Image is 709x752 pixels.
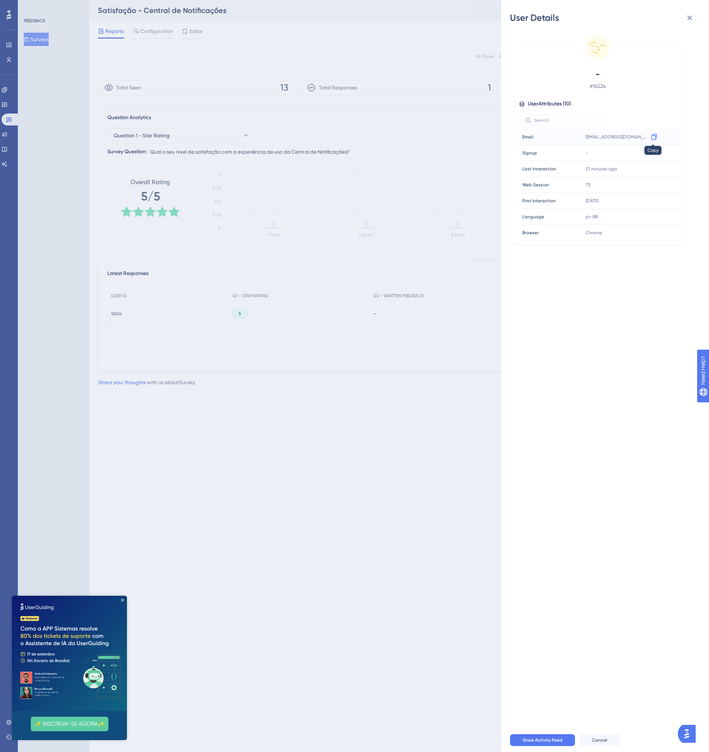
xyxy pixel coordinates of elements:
[592,737,607,743] span: Cancel
[586,134,648,140] span: [EMAIL_ADDRESS][DOMAIN_NAME]
[522,166,556,172] span: Last Interaction
[586,230,602,236] span: Chrome
[522,230,539,236] span: Browser
[522,150,537,156] span: Signup
[586,150,588,156] span: -
[586,214,598,220] span: pt-BR
[532,68,663,80] span: -
[579,734,620,746] button: Cancel
[17,2,46,11] span: Need Help?
[522,182,549,188] span: Web Session
[532,82,663,91] span: # 16224
[19,121,97,135] button: ✨ INSCREVA-SE AGORA✨
[528,99,571,108] span: User Attributes ( 10 )
[586,182,590,188] span: 73
[510,12,700,24] div: User Details
[510,734,575,746] button: Show Activity Feed
[678,723,700,745] iframe: UserGuiding AI Assistant Launcher
[586,166,617,171] time: 51 minutes ago
[522,134,533,140] span: Email
[534,118,594,123] input: Search
[523,737,562,743] span: Show Activity Feed
[586,198,598,203] time: [DATE]
[522,198,556,204] span: First Interaction
[522,214,544,220] span: Language
[109,3,112,6] div: Close Preview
